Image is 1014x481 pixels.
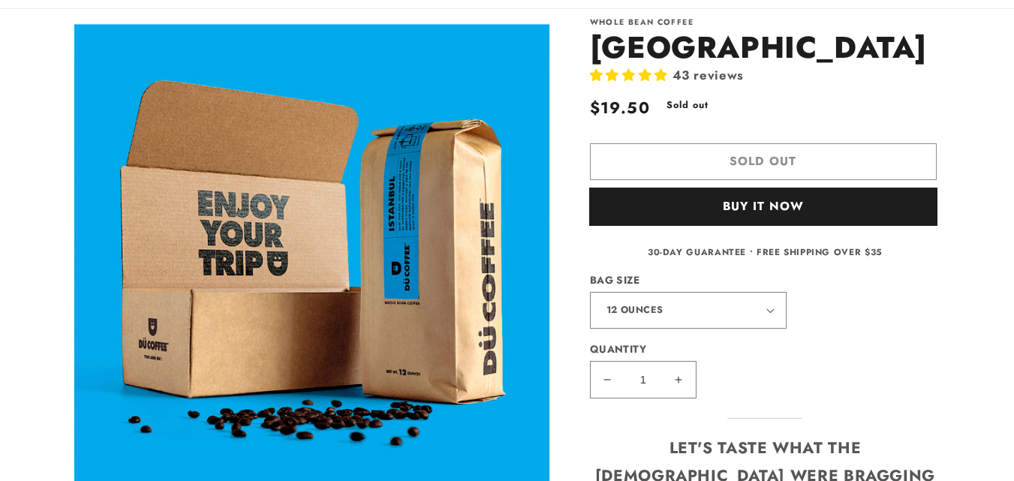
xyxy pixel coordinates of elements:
[590,96,650,119] span: $19.50
[590,66,672,84] span: 4.93 stars
[590,18,940,28] p: WHOLE BEAN COFFEE
[590,341,882,356] label: Quantity
[590,272,882,287] label: BAG SIZE
[590,245,940,260] div: 30-day Guarantee • Free shipping over $35
[655,96,720,116] span: Sold out
[590,28,940,67] h1: [GEOGRAPHIC_DATA]
[672,66,744,84] span: 43 reviews
[590,143,937,180] button: Sold out
[590,188,937,225] button: Buy it now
